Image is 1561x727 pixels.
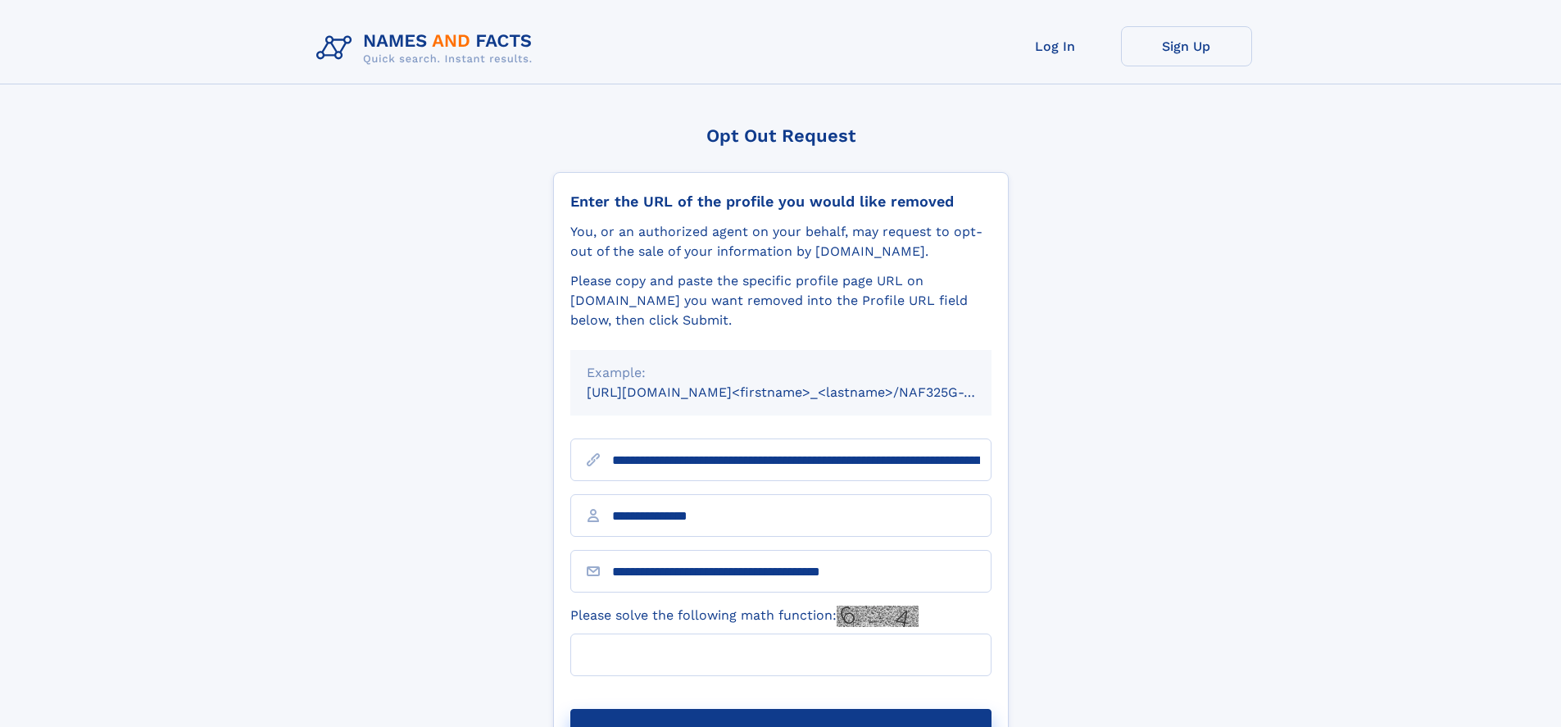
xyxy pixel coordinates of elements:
[553,125,1009,146] div: Opt Out Request
[570,271,992,330] div: Please copy and paste the specific profile page URL on [DOMAIN_NAME] you want removed into the Pr...
[570,193,992,211] div: Enter the URL of the profile you would like removed
[570,606,919,627] label: Please solve the following math function:
[587,384,1023,400] small: [URL][DOMAIN_NAME]<firstname>_<lastname>/NAF325G-xxxxxxxx
[570,222,992,261] div: You, or an authorized agent on your behalf, may request to opt-out of the sale of your informatio...
[1121,26,1252,66] a: Sign Up
[310,26,546,70] img: Logo Names and Facts
[587,363,975,383] div: Example:
[990,26,1121,66] a: Log In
